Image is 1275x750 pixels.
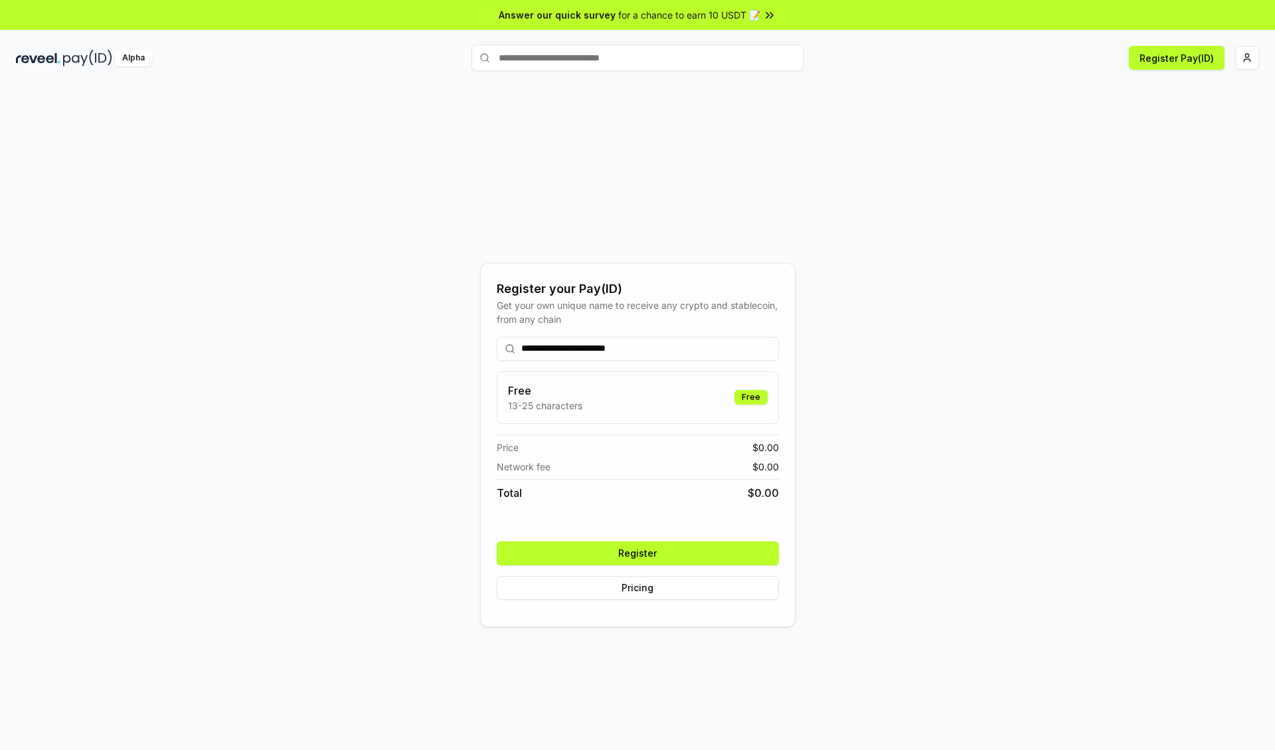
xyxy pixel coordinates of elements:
[497,298,779,326] div: Get your own unique name to receive any crypto and stablecoin, from any chain
[752,460,779,474] span: $ 0.00
[752,440,779,454] span: $ 0.00
[16,50,60,66] img: reveel_dark
[497,485,522,501] span: Total
[1129,46,1225,70] button: Register Pay(ID)
[497,280,779,298] div: Register your Pay(ID)
[734,390,768,405] div: Free
[497,460,551,474] span: Network fee
[63,50,112,66] img: pay_id
[618,8,760,22] span: for a chance to earn 10 USDT 📝
[115,50,152,66] div: Alpha
[748,485,779,501] span: $ 0.00
[508,399,582,413] p: 13-25 characters
[497,440,519,454] span: Price
[499,8,616,22] span: Answer our quick survey
[497,576,779,600] button: Pricing
[497,541,779,565] button: Register
[508,383,582,399] h3: Free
